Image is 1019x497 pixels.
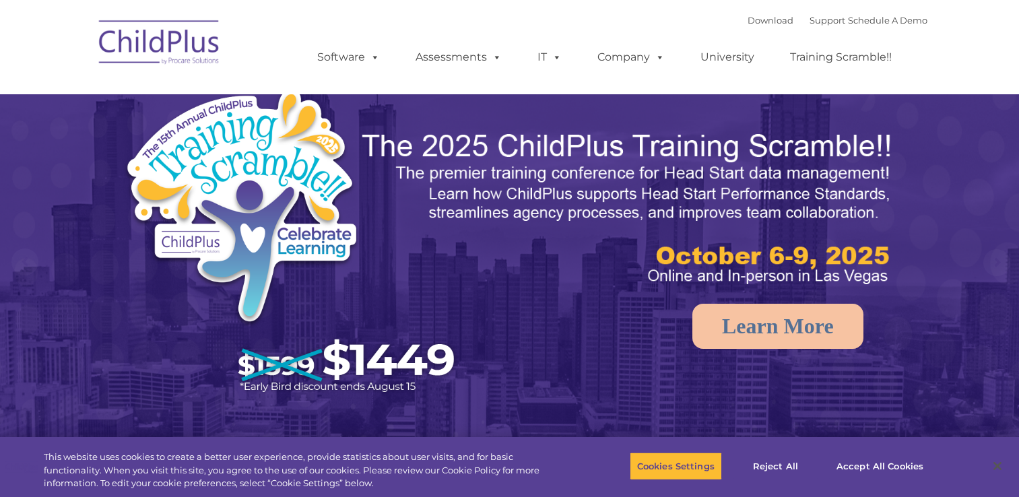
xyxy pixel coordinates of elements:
[983,451,1012,481] button: Close
[304,44,393,71] a: Software
[777,44,905,71] a: Training Scramble!!
[584,44,678,71] a: Company
[748,15,793,26] a: Download
[44,451,560,490] div: This website uses cookies to create a better user experience, provide statistics about user visit...
[524,44,575,71] a: IT
[733,452,818,480] button: Reject All
[748,15,927,26] font: |
[848,15,927,26] a: Schedule A Demo
[630,452,722,480] button: Cookies Settings
[402,44,515,71] a: Assessments
[829,452,931,480] button: Accept All Cookies
[92,11,227,78] img: ChildPlus by Procare Solutions
[687,44,768,71] a: University
[810,15,845,26] a: Support
[692,304,863,349] a: Learn More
